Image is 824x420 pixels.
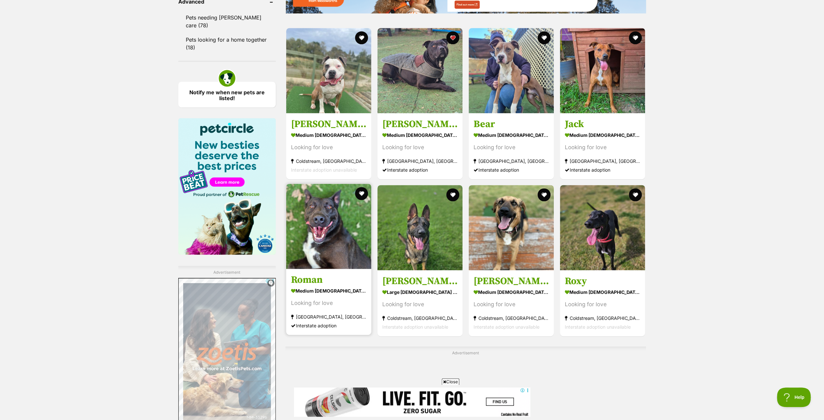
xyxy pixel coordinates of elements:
strong: medium [DEMOGRAPHIC_DATA] Dog [291,286,366,295]
strong: [GEOGRAPHIC_DATA], [GEOGRAPHIC_DATA] [291,312,366,321]
img: Morgan - German Shepherd Dog [377,185,463,270]
button: favourite [355,187,368,200]
div: Looking for love [474,300,549,309]
div: Looking for love [382,300,458,309]
strong: Coldstream, [GEOGRAPHIC_DATA] [474,314,549,322]
h3: [PERSON_NAME] [474,275,549,287]
img: Cleo - Harrier x German Shepherd Dog [469,185,554,270]
a: Bear medium [DEMOGRAPHIC_DATA] Dog Looking for love [GEOGRAPHIC_DATA], [GEOGRAPHIC_DATA] Intersta... [469,113,554,179]
div: Interstate adoption [382,165,458,174]
a: Notify me when new pets are listed! [178,82,276,107]
strong: Coldstream, [GEOGRAPHIC_DATA] [291,156,366,165]
div: Looking for love [382,143,458,151]
strong: medium [DEMOGRAPHIC_DATA] Dog [565,130,640,139]
h3: Roman [291,274,366,286]
strong: large [DEMOGRAPHIC_DATA] Dog [382,287,458,297]
span: Close [442,378,459,385]
button: favourite [629,31,642,44]
a: [PERSON_NAME] medium [DEMOGRAPHIC_DATA] Dog Looking for love Coldstream, [GEOGRAPHIC_DATA] Inters... [286,113,371,179]
a: Jack medium [DEMOGRAPHIC_DATA] Dog Looking for love [GEOGRAPHIC_DATA], [GEOGRAPHIC_DATA] Intersta... [560,113,645,179]
h3: Bear [474,118,549,130]
div: Looking for love [474,143,549,151]
img: Lenny - American Staffy Dog [286,28,371,113]
strong: medium [DEMOGRAPHIC_DATA] Dog [474,287,549,297]
button: favourite [446,31,459,44]
button: favourite [355,31,368,44]
div: Looking for love [291,299,366,308]
img: info.svg [268,280,274,286]
span: Interstate adoption unavailable [474,324,539,330]
a: [PERSON_NAME] large [DEMOGRAPHIC_DATA] Dog Looking for love Coldstream, [GEOGRAPHIC_DATA] Interst... [377,270,463,336]
a: Pets looking for a home together (18) [178,33,276,54]
div: Interstate adoption [291,321,366,330]
h3: Jack [565,118,640,130]
iframe: Help Scout Beacon - Open [777,387,811,407]
a: Pets needing [PERSON_NAME] care (78) [178,11,276,32]
strong: Coldstream, [GEOGRAPHIC_DATA] [382,314,458,322]
button: favourite [446,188,459,201]
span: Interstate adoption unavailable [291,167,357,172]
img: Shaun - American Staffordshire Terrier Dog [377,28,463,113]
img: Bear - American Staffordshire Terrier Dog [469,28,554,113]
strong: [GEOGRAPHIC_DATA], [GEOGRAPHIC_DATA] [382,156,458,165]
strong: medium [DEMOGRAPHIC_DATA] Dog [565,287,640,297]
strong: medium [DEMOGRAPHIC_DATA] Dog [474,130,549,139]
div: Looking for love [291,143,366,151]
h3: [PERSON_NAME] [291,118,366,130]
strong: medium [DEMOGRAPHIC_DATA] Dog [291,130,366,139]
a: [PERSON_NAME] medium [DEMOGRAPHIC_DATA] Dog Looking for love Coldstream, [GEOGRAPHIC_DATA] Inters... [469,270,554,336]
img: Jack - Mixed breed Dog [560,28,645,113]
strong: [GEOGRAPHIC_DATA], [GEOGRAPHIC_DATA] [565,156,640,165]
strong: Coldstream, [GEOGRAPHIC_DATA] [565,314,640,322]
button: favourite [629,188,642,201]
img: Pet Circle promo banner [178,118,276,255]
iframe: Advertisement [294,387,530,417]
button: favourite [538,188,551,201]
h3: [PERSON_NAME] [382,275,458,287]
img: Roxy - Greyhound Dog [560,185,645,270]
span: Interstate adoption unavailable [382,324,448,330]
strong: [GEOGRAPHIC_DATA], [GEOGRAPHIC_DATA] [474,156,549,165]
img: Roman - Mixed breed Dog [286,184,371,269]
h3: [PERSON_NAME] [382,118,458,130]
div: Interstate adoption [565,165,640,174]
button: favourite [538,31,551,44]
div: Looking for love [565,300,640,309]
div: Interstate adoption [474,165,549,174]
strong: medium [DEMOGRAPHIC_DATA] Dog [382,130,458,139]
a: Roxy medium [DEMOGRAPHIC_DATA] Dog Looking for love Coldstream, [GEOGRAPHIC_DATA] Interstate adop... [560,270,645,336]
a: Roman medium [DEMOGRAPHIC_DATA] Dog Looking for love [GEOGRAPHIC_DATA], [GEOGRAPHIC_DATA] Interst... [286,269,371,335]
span: Interstate adoption unavailable [565,324,631,330]
h3: Roxy [565,275,640,287]
div: Looking for love [565,143,640,151]
a: [PERSON_NAME] medium [DEMOGRAPHIC_DATA] Dog Looking for love [GEOGRAPHIC_DATA], [GEOGRAPHIC_DATA]... [377,113,463,179]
